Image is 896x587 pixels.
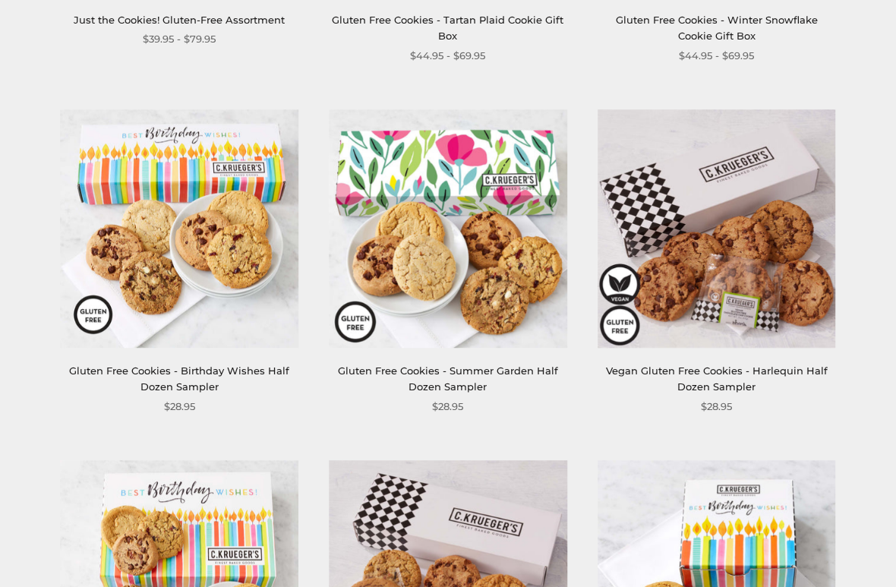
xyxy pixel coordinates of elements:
img: Gluten Free Cookies - Summer Garden Half Dozen Sampler [329,110,567,349]
span: $28.95 [701,399,732,415]
a: Gluten Free Cookies - Tartan Plaid Cookie Gift Box [332,14,563,43]
a: Gluten Free Cookies - Birthday Wishes Half Dozen Sampler [69,365,289,393]
span: $28.95 [432,399,463,415]
iframe: Sign Up via Text for Offers [12,529,157,575]
img: Vegan Gluten Free Cookies - Harlequin Half Dozen Sampler [598,110,836,349]
span: $44.95 - $69.95 [679,49,754,65]
a: Gluten Free Cookies - Summer Garden Half Dozen Sampler [338,365,558,393]
img: Gluten Free Cookies - Birthday Wishes Half Dozen Sampler [61,110,299,349]
a: Gluten Free Cookies - Winter Snowflake Cookie Gift Box [616,14,818,43]
span: $44.95 - $69.95 [410,49,485,65]
a: Vegan Gluten Free Cookies - Harlequin Half Dozen Sampler [606,365,828,393]
span: $28.95 [164,399,195,415]
a: Just the Cookies! Gluten-Free Assortment [74,14,285,27]
span: $39.95 - $79.95 [143,32,216,48]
